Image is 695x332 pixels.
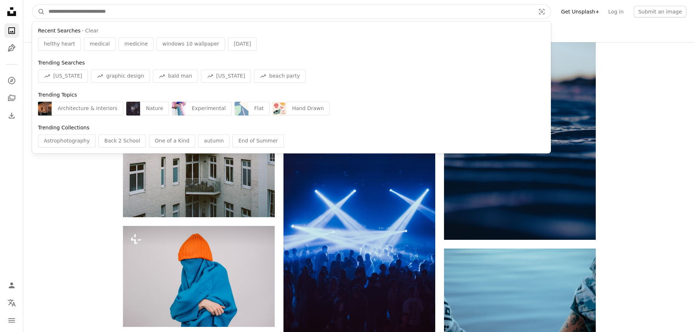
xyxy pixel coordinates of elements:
[232,134,283,148] div: End of Summer
[124,40,148,48] span: medicine
[38,102,52,116] img: premium_photo-1686167978316-e075293442bf
[52,102,123,116] div: Architecture & Interiors
[126,102,140,116] img: photo-1758220824544-08877c5a774b
[4,278,19,293] a: Log in / Sign up
[286,102,330,116] div: Hand Drawn
[90,40,110,48] span: medical
[4,23,19,38] a: Photos
[168,73,192,80] span: bald man
[32,4,551,19] form: Find visuals sitewide
[198,134,229,148] div: autumn
[273,102,286,116] img: premium_vector-1738857557550-07f8ae7b8745
[4,296,19,310] button: Language
[123,226,275,327] img: Person wrapped in blue blanket wearing orange hat
[38,125,89,130] span: Trending Collections
[85,27,99,35] button: Clear
[604,6,628,17] a: Log in
[533,5,551,19] button: Visual search
[186,102,231,116] div: Experimental
[149,134,195,148] div: One of a Kind
[4,4,19,20] a: Home — Unsplash
[38,27,545,35] div: ·
[216,73,245,80] span: [US_STATE]
[106,73,144,80] span: graphic design
[557,6,604,17] a: Get Unsplash+
[634,6,686,17] button: Submit an image
[172,102,186,116] img: premium_photo-1758726036920-6b93c720289d
[4,41,19,55] a: Illustrations
[4,313,19,328] button: Menu
[32,5,45,19] button: Search Unsplash
[283,226,435,233] a: Crowd enjoying a concert with blue stage lights.
[4,91,19,105] a: Collections
[44,40,75,48] span: helthy heart
[162,40,219,48] span: windows 10 wallpaper
[123,273,275,280] a: Person wrapped in blue blanket wearing orange hat
[38,60,85,66] span: Trending Searches
[99,134,146,148] div: Back 2 School
[235,102,248,116] img: premium_vector-1731660406144-6a3fe8e15ac2
[38,27,81,35] span: Recent Searches
[53,73,82,80] span: [US_STATE]
[38,134,96,148] div: Astrophotography
[4,108,19,123] a: Download History
[248,102,270,116] div: Flat
[4,73,19,88] a: Explore
[234,40,251,48] span: [DATE]
[269,73,300,80] span: beach party
[140,102,169,116] div: Nature
[38,92,77,98] span: Trending Topics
